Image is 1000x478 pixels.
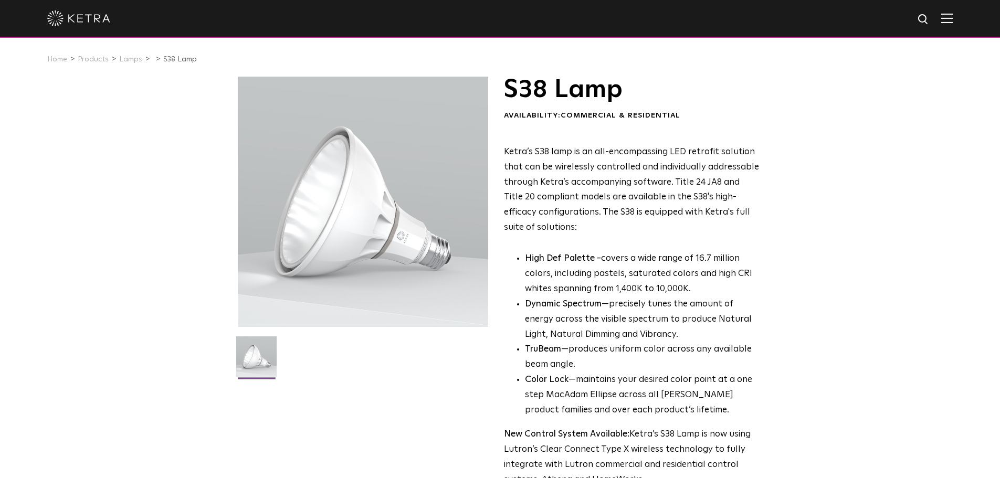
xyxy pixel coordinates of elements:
img: ketra-logo-2019-white [47,10,110,26]
a: Lamps [119,56,142,63]
a: Products [78,56,109,63]
p: Ketra’s S38 lamp is an all-encompassing LED retrofit solution that can be wirelessly controlled a... [504,145,760,236]
p: covers a wide range of 16.7 million colors, including pastels, saturated colors and high CRI whit... [525,251,760,297]
img: Hamburger%20Nav.svg [941,13,953,23]
strong: New Control System Available: [504,430,629,439]
a: S38 Lamp [163,56,197,63]
strong: High Def Palette - [525,254,601,263]
li: —maintains your desired color point at a one step MacAdam Ellipse across all [PERSON_NAME] produc... [525,373,760,418]
strong: Color Lock [525,375,569,384]
div: Availability: [504,111,760,121]
li: —produces uniform color across any available beam angle. [525,342,760,373]
li: —precisely tunes the amount of energy across the visible spectrum to produce Natural Light, Natur... [525,297,760,343]
strong: Dynamic Spectrum [525,300,602,309]
a: Home [47,56,67,63]
img: S38-Lamp-Edison-2021-Web-Square [236,336,277,385]
span: Commercial & Residential [561,112,680,119]
h1: S38 Lamp [504,77,760,103]
strong: TruBeam [525,345,561,354]
img: search icon [917,13,930,26]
